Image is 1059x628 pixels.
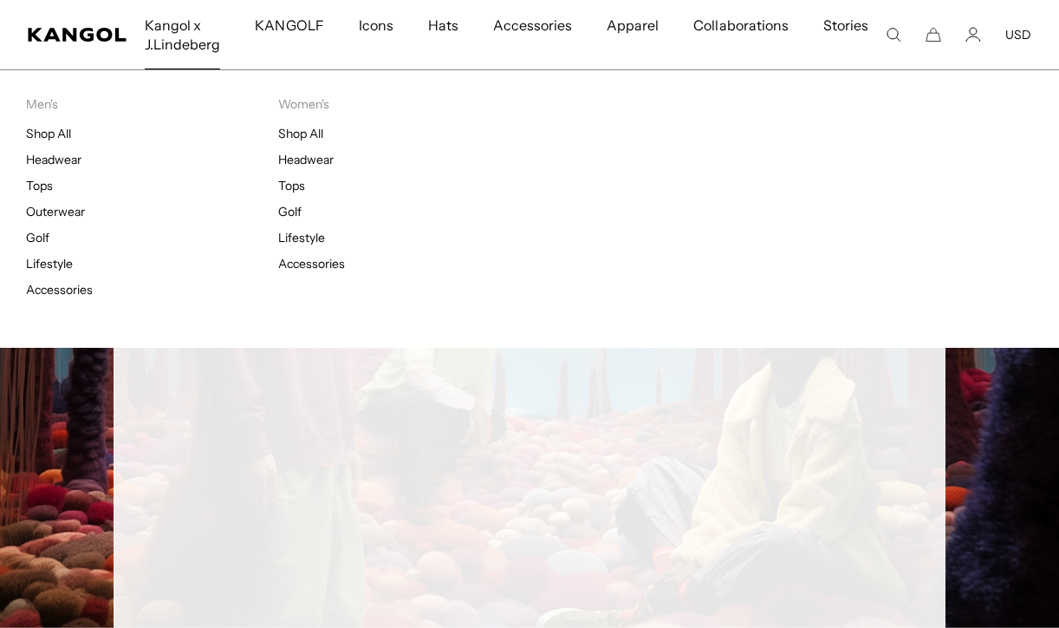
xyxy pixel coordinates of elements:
[26,178,53,193] a: Tops
[278,96,530,112] p: Women's
[886,27,901,43] summary: Search here
[28,28,127,42] a: Kangol
[26,152,81,167] a: Headwear
[278,178,305,193] a: Tops
[26,230,49,245] a: Golf
[965,27,981,43] a: Account
[26,282,93,298] a: Accessories
[1005,27,1031,43] button: USD
[278,204,302,219] a: Golf
[278,152,334,167] a: Headwear
[26,126,71,141] a: Shop All
[278,230,325,245] a: Lifestyle
[26,96,278,112] p: Men's
[278,126,323,141] a: Shop All
[926,27,941,43] button: Cart
[26,204,85,219] a: Outerwear
[278,256,345,271] a: Accessories
[26,256,73,271] a: Lifestyle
